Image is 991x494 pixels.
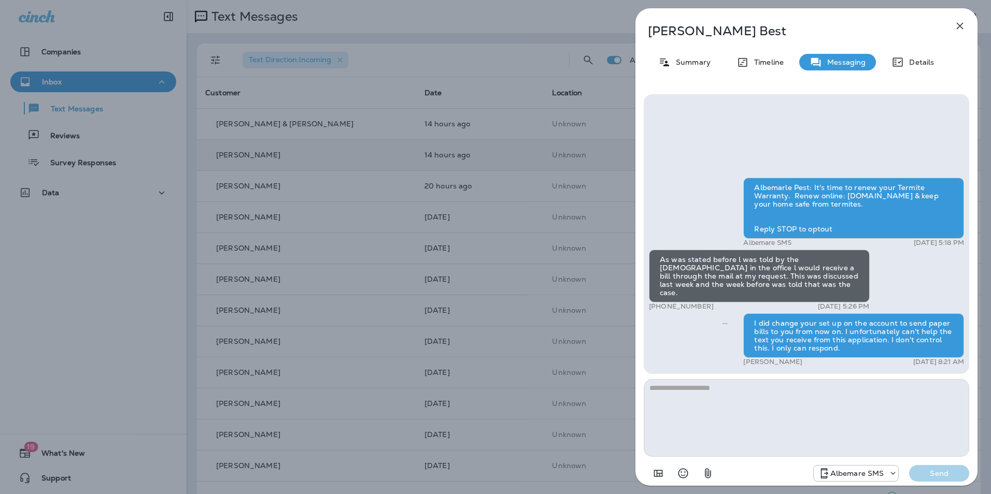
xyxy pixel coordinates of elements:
[671,58,711,66] p: Summary
[914,239,964,247] p: [DATE] 5:18 PM
[818,302,870,311] p: [DATE] 5:26 PM
[648,463,669,484] button: Add in a premade template
[814,467,899,480] div: +1 (252) 600-3555
[749,58,784,66] p: Timeline
[822,58,866,66] p: Messaging
[904,58,934,66] p: Details
[648,24,931,38] p: [PERSON_NAME] Best
[649,302,714,311] p: [PHONE_NUMBER]
[830,469,884,477] p: Albemare SMS
[743,358,802,366] p: [PERSON_NAME]
[743,178,964,239] div: Albemarle Pest: It's time to renew your Termite Warranty. Renew online: [DOMAIN_NAME] & keep your...
[913,358,964,366] p: [DATE] 8:21 AM
[743,313,964,358] div: I did change your set up on the account to send paper bills to you from now on. I unfortunately c...
[743,239,791,247] p: Albemare SMS
[649,250,870,302] div: As was stated before l was told by the [DEMOGRAPHIC_DATA] in the office l would receive a bill th...
[723,318,728,327] span: Sent
[673,463,693,484] button: Select an emoji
